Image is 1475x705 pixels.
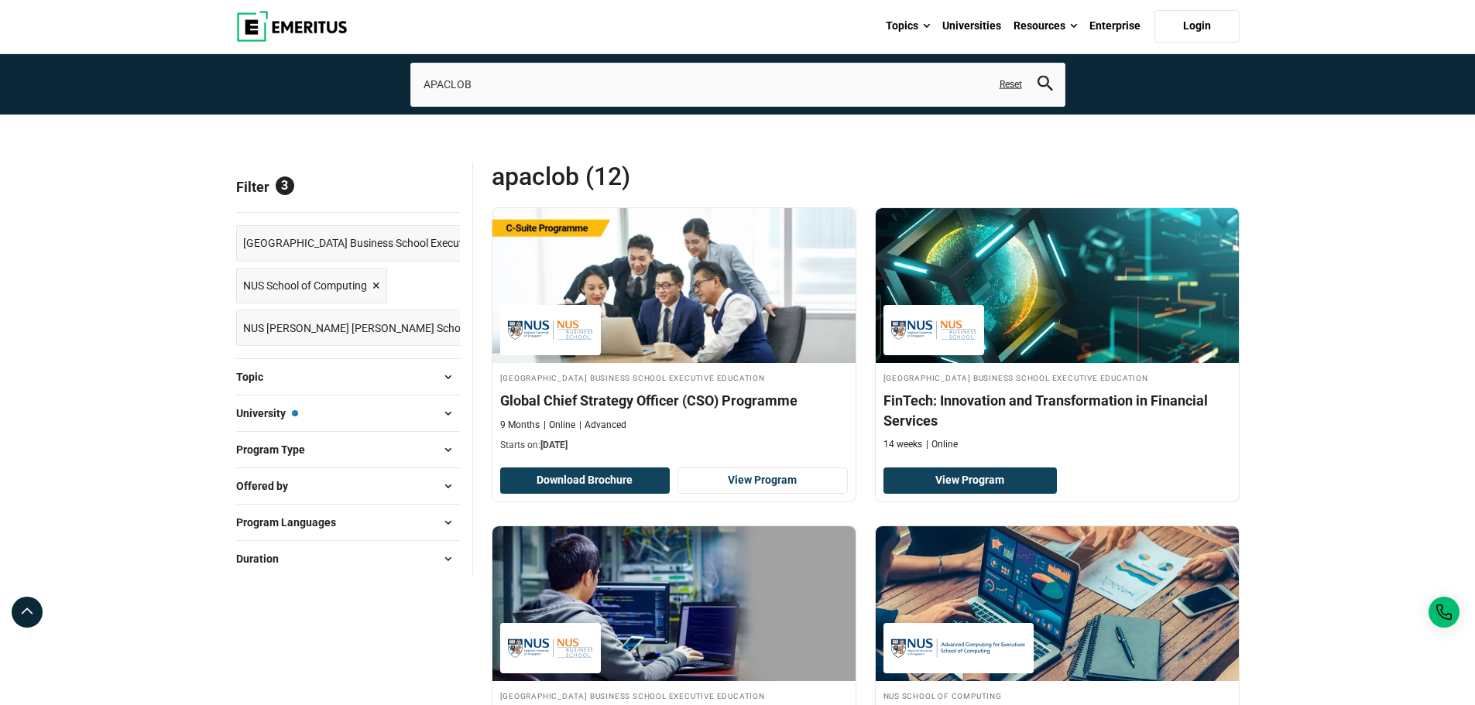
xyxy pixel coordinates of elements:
[243,320,527,337] span: NUS [PERSON_NAME] [PERSON_NAME] School of Medicine
[236,405,298,422] span: University
[1000,78,1022,91] a: Reset search
[243,234,527,252] span: [GEOGRAPHIC_DATA] Business School Executive Education
[276,176,294,195] span: 3
[579,419,626,432] p: Advanced
[500,439,848,452] p: Starts on:
[1038,80,1053,94] a: search
[236,438,460,461] button: Program Type
[500,371,848,384] h4: [GEOGRAPHIC_DATA] Business School Executive Education
[492,208,856,363] img: Global Chief Strategy Officer (CSO) Programme | Online Leadership Course
[236,474,460,498] button: Offered by
[236,365,460,388] button: Topic
[412,179,460,199] a: Reset all
[500,689,848,702] h4: [GEOGRAPHIC_DATA] Business School Executive Education
[876,208,1239,363] img: FinTech: Innovation and Transformation in Financial Services | Online Finance Course
[876,526,1239,681] img: Analytics: From Data to Insights | Online Data Science and Analytics Course
[236,477,300,495] span: Offered by
[677,467,848,494] a: View Program
[508,631,593,666] img: National University of Singapore Business School Executive Education
[500,391,848,410] h4: Global Chief Strategy Officer (CSO) Programme
[891,313,976,347] img: National University of Singapore Business School Executive Education
[236,441,317,458] span: Program Type
[236,268,387,304] a: NUS School of Computing ×
[236,511,460,534] button: Program Languages
[1038,76,1053,94] button: search
[492,161,866,192] span: APACLOB (12)
[500,419,540,432] p: 9 Months
[236,368,276,385] span: Topic
[883,438,922,451] p: 14 weeks
[926,438,958,451] p: Online
[508,313,593,347] img: National University of Singapore Business School Executive Education
[883,467,1058,494] a: View Program
[883,391,1231,430] h4: FinTech: Innovation and Transformation in Financial Services
[492,526,856,681] img: Python For Analytics | Online Data Science and Analytics Course
[1154,10,1240,43] a: Login
[372,275,380,297] span: ×
[236,550,291,567] span: Duration
[243,277,367,294] span: NUS School of Computing
[540,440,568,450] span: [DATE]
[236,402,460,425] button: University
[883,689,1231,702] h4: NUS School of Computing
[236,547,460,570] button: Duration
[236,310,547,346] a: NUS [PERSON_NAME] [PERSON_NAME] School of Medicine ×
[236,225,547,262] a: [GEOGRAPHIC_DATA] Business School Executive Education ×
[236,161,460,212] p: Filter
[410,63,1065,106] input: search-page
[544,419,575,432] p: Online
[891,631,1026,666] img: NUS School of Computing
[876,208,1239,459] a: Finance Course by National University of Singapore Business School Executive Education - National...
[492,208,856,460] a: Leadership Course by National University of Singapore Business School Executive Education - Septe...
[500,467,671,494] button: Download Brochure
[883,371,1231,384] h4: [GEOGRAPHIC_DATA] Business School Executive Education
[236,514,348,531] span: Program Languages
